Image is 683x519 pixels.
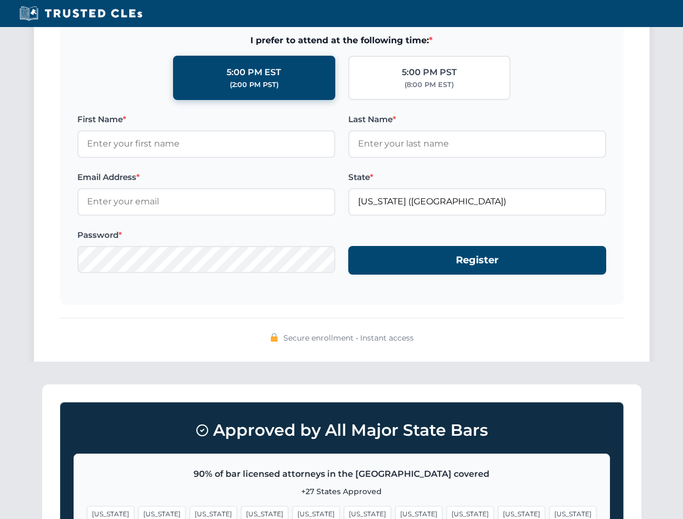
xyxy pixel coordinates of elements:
[87,467,596,481] p: 90% of bar licensed attorneys in the [GEOGRAPHIC_DATA] covered
[77,229,335,242] label: Password
[77,130,335,157] input: Enter your first name
[77,34,606,48] span: I prefer to attend at the following time:
[348,113,606,126] label: Last Name
[77,113,335,126] label: First Name
[230,79,278,90] div: (2:00 PM PST)
[74,416,610,445] h3: Approved by All Major State Bars
[348,188,606,215] input: Florida (FL)
[348,246,606,275] button: Register
[405,79,454,90] div: (8:00 PM EST)
[16,5,145,22] img: Trusted CLEs
[77,171,335,184] label: Email Address
[227,65,281,79] div: 5:00 PM EST
[270,333,278,342] img: 🔒
[402,65,457,79] div: 5:00 PM PST
[283,332,414,344] span: Secure enrollment • Instant access
[348,171,606,184] label: State
[77,188,335,215] input: Enter your email
[348,130,606,157] input: Enter your last name
[87,485,596,497] p: +27 States Approved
